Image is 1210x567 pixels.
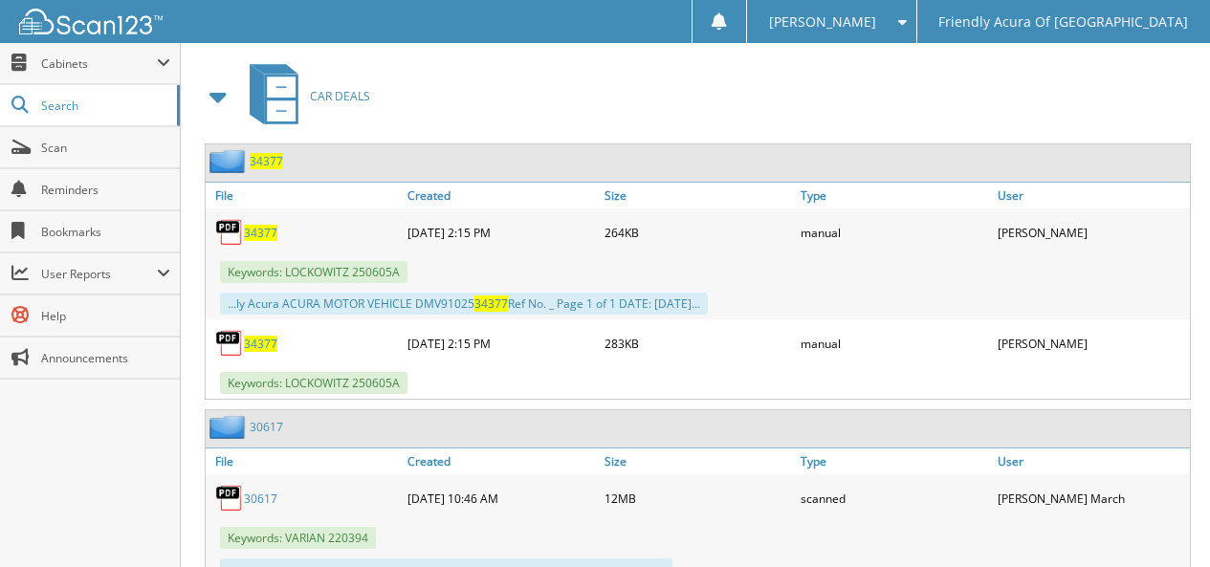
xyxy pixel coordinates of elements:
span: CAR DEALS [310,88,370,104]
span: Scan [41,140,170,156]
a: Created [403,183,600,208]
span: Cabinets [41,55,157,72]
a: Size [600,183,797,208]
div: [DATE] 2:15 PM [403,324,600,362]
div: scanned [796,479,993,517]
span: Bookmarks [41,224,170,240]
div: [PERSON_NAME] March [993,479,1190,517]
a: User [993,448,1190,474]
span: Keywords: VARIAN 220394 [220,527,376,549]
a: File [206,183,403,208]
img: scan123-logo-white.svg [19,9,163,34]
span: Announcements [41,350,170,366]
a: Created [403,448,600,474]
span: 34377 [474,295,508,312]
span: Keywords: LOCKOWITZ 250605A [220,261,407,283]
div: 264KB [600,213,797,251]
a: 34377 [250,153,283,169]
a: 34377 [244,336,277,352]
div: [PERSON_NAME] [993,213,1190,251]
span: Help [41,308,170,324]
span: Reminders [41,182,170,198]
a: Size [600,448,797,474]
img: PDF.png [215,329,244,358]
img: PDF.png [215,218,244,247]
span: Search [41,98,167,114]
div: 283KB [600,324,797,362]
div: 12MB [600,479,797,517]
img: folder2.png [209,149,250,173]
span: User Reports [41,266,157,282]
div: [DATE] 2:15 PM [403,213,600,251]
div: [PERSON_NAME] [993,324,1190,362]
iframe: Chat Widget [1114,475,1210,567]
img: folder2.png [209,415,250,439]
div: ...ly Acura ACURA MOTOR VEHICLE DMV91025 Ref No. _ Page 1 of 1 DATE: [DATE]... [220,293,708,315]
a: 30617 [244,491,277,507]
a: Type [796,448,993,474]
div: manual [796,324,993,362]
a: File [206,448,403,474]
span: Friendly Acura Of [GEOGRAPHIC_DATA] [938,16,1188,28]
img: PDF.png [215,484,244,512]
a: 34377 [244,225,277,241]
div: [DATE] 10:46 AM [403,479,600,517]
a: Type [796,183,993,208]
a: CAR DEALS [238,58,370,134]
a: 30617 [250,419,283,435]
div: manual [796,213,993,251]
a: User [993,183,1190,208]
span: [PERSON_NAME] [769,16,876,28]
span: Keywords: LOCKOWITZ 250605A [220,372,407,394]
